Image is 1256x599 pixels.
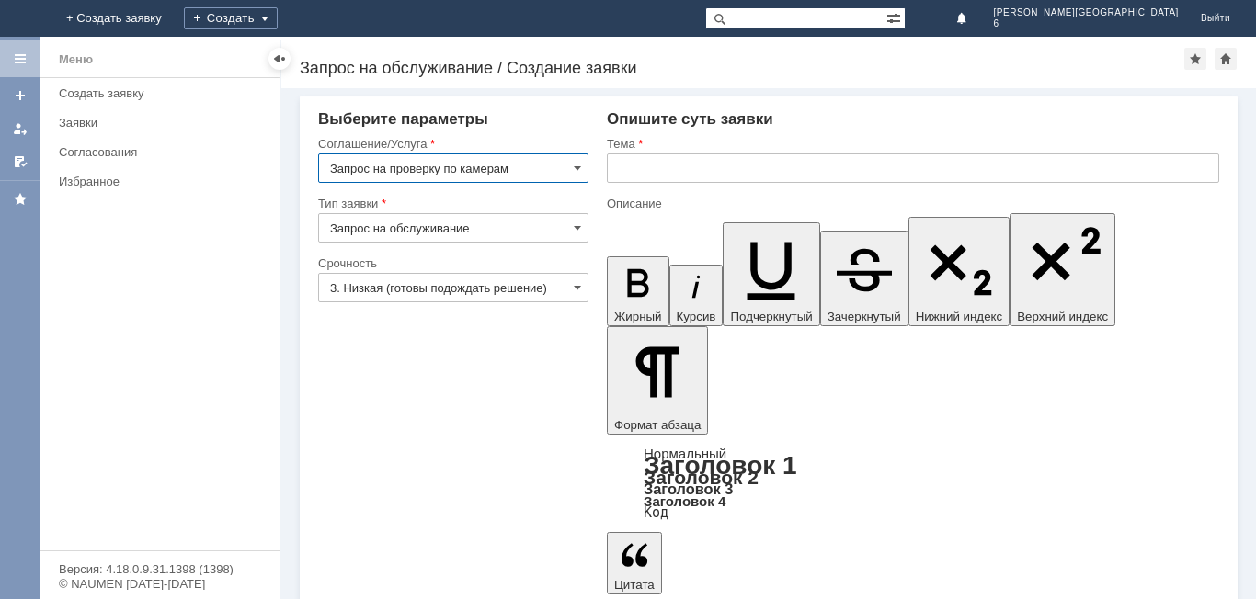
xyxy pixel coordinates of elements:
[268,48,291,70] div: Скрыть меню
[730,310,812,323] span: Подчеркнутый
[994,18,1179,29] span: 6
[644,480,733,497] a: Заголовок 3
[1184,48,1206,70] div: Добавить в избранное
[607,326,708,435] button: Формат абзаца
[6,81,35,110] a: Создать заявку
[607,532,662,594] button: Цитата
[318,198,585,209] div: Тип заявки
[614,310,662,323] span: Жирный
[51,138,276,166] a: Согласования
[677,310,716,323] span: Курсив
[614,418,701,432] span: Формат абзаца
[644,451,797,480] a: Заголовок 1
[59,175,248,188] div: Избранное
[59,145,268,159] div: Согласования
[820,231,908,326] button: Зачеркнутый
[916,310,1003,323] span: Нижний индекс
[59,116,268,130] div: Заявки
[607,110,773,128] span: Опишите суть заявки
[886,8,905,26] span: Расширенный поиск
[51,108,276,137] a: Заявки
[6,114,35,143] a: Мои заявки
[994,7,1179,18] span: [PERSON_NAME][GEOGRAPHIC_DATA]
[318,257,585,269] div: Срочность
[644,504,668,521] a: Код
[318,138,585,150] div: Соглашение/Услуга
[723,222,819,326] button: Подчеркнутый
[59,578,261,590] div: © NAUMEN [DATE]-[DATE]
[1017,310,1108,323] span: Верхний индекс
[51,79,276,107] a: Создать заявку
[614,578,655,592] span: Цитата
[59,563,261,575] div: Версия: 4.18.0.9.31.1398 (1398)
[607,447,1219,519] div: Формат абзаца
[669,265,724,326] button: Курсив
[318,110,488,128] span: Выберите параметры
[1215,48,1237,70] div: Сделать домашней страницей
[828,310,901,323] span: Зачеркнутый
[184,7,278,29] div: Создать
[607,138,1216,150] div: Тема
[607,256,669,326] button: Жирный
[644,493,725,509] a: Заголовок 4
[644,446,726,461] a: Нормальный
[1010,213,1115,326] button: Верхний индекс
[644,467,759,488] a: Заголовок 2
[300,59,1184,77] div: Запрос на обслуживание / Создание заявки
[59,86,268,100] div: Создать заявку
[59,49,93,71] div: Меню
[607,198,1216,209] div: Описание
[908,217,1011,326] button: Нижний индекс
[6,147,35,176] a: Мои согласования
